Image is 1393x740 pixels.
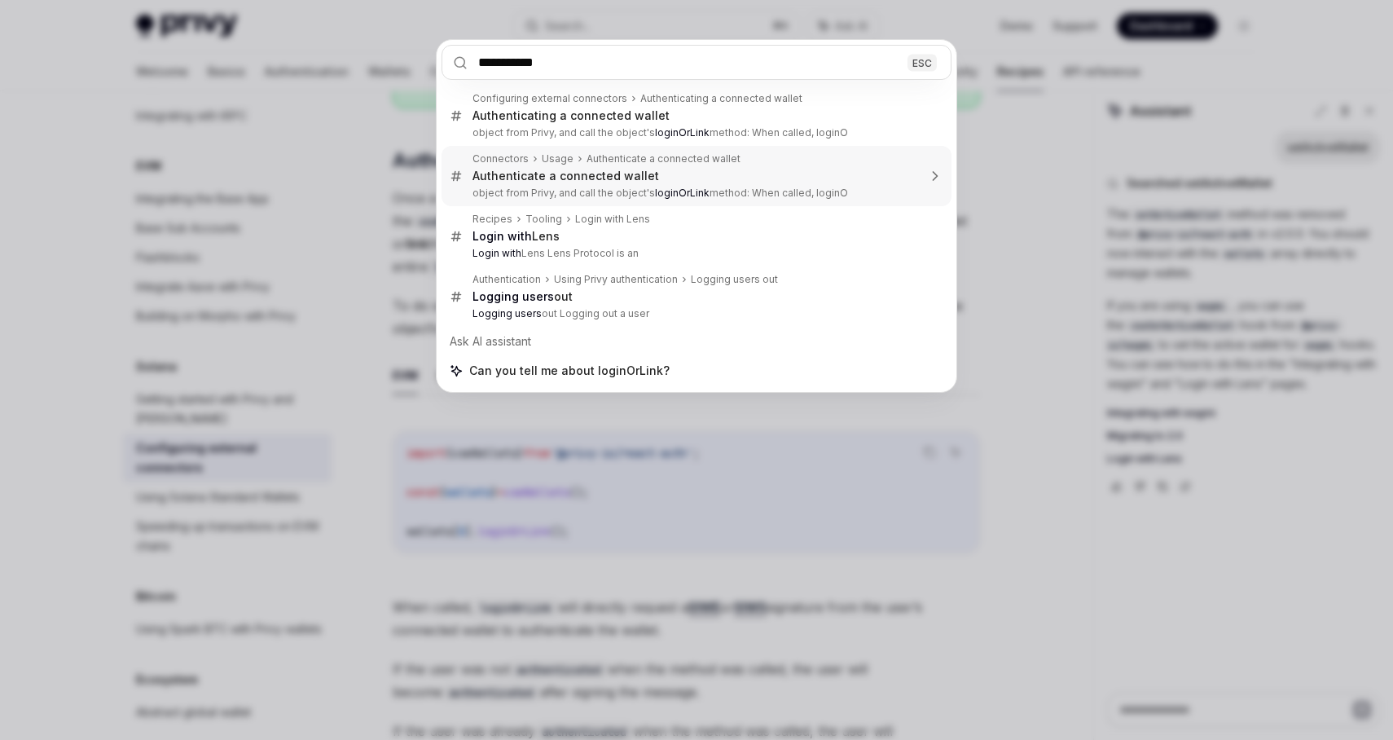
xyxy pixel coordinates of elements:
div: out [472,289,573,304]
div: Authenticating a connected wallet [640,92,802,105]
b: Login with [472,229,532,243]
div: Authenticate a connected wallet [472,169,659,183]
p: out Logging out a user [472,307,917,320]
div: Login with Lens [575,213,650,226]
div: Configuring external connectors [472,92,627,105]
p: Lens Lens Protocol is an [472,247,917,260]
div: ESC [907,54,937,71]
div: Ask AI assistant [442,327,951,356]
div: Using Privy authentication [554,273,678,286]
b: loginOrLink [655,187,710,199]
b: Logging users [472,289,554,303]
div: Tooling [525,213,562,226]
p: object from Privy, and call the object's method: When called, loginO [472,187,917,200]
b: loginOrLink [655,126,710,139]
b: Logging users [472,307,542,319]
div: Connectors [472,152,529,165]
p: object from Privy, and call the object's method: When called, loginO [472,126,917,139]
div: Lens [472,229,560,244]
span: Can you tell me about loginOrLink? [469,363,670,379]
b: Login with [472,247,521,259]
div: Authenticating a connected wallet [472,108,670,123]
div: Usage [542,152,573,165]
div: Authentication [472,273,541,286]
div: Logging users out [691,273,778,286]
div: Recipes [472,213,512,226]
div: Authenticate a connected wallet [587,152,740,165]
